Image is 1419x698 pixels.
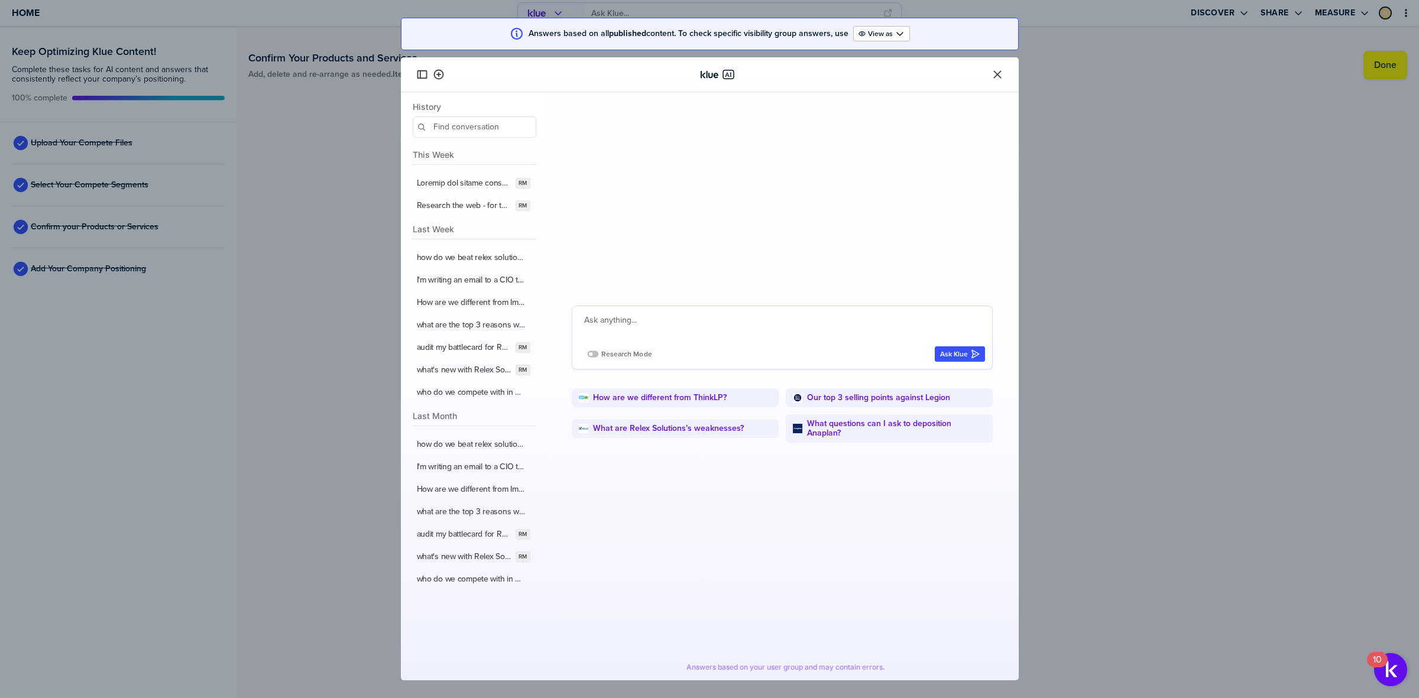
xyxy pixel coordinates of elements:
[1373,660,1382,675] div: 10
[417,574,526,585] label: who do we compete with in workcloud forecasting and analytics
[417,551,511,562] label: what's new with Relex Solutions for Forecasting and Analytics software?
[413,150,536,160] span: This Week
[409,269,539,291] button: I'm writing an email to a CIO to differentiate against relex. give 4 brief bullet points to help ...
[990,67,1005,82] button: Close
[417,275,526,285] label: I'm writing an email to a CIO to differentiate against relex. give 4 brief bullet points to help ...
[519,178,527,188] span: RM
[417,200,511,211] label: Research the web - for the company [PERSON_NAME] what non-PTT features do they offer
[609,27,646,40] strong: published
[935,346,985,362] button: Ask Klue
[940,349,980,359] div: Ask Klue
[579,424,588,433] img: What are Relex Solutions’s weaknesses?
[601,350,652,359] span: Research Mode
[417,365,511,375] label: what's new with Relex Solutions for Forecasting and Analytics software?
[417,529,511,540] label: audit my battlecard for Relex Solutions. What's missing, outdated or no longer relevant based on ...
[413,224,536,234] span: Last Week
[413,411,536,421] span: Last Month
[417,507,526,517] label: what are the top 3 reasons we beat relex?
[519,343,527,352] span: RM
[409,456,539,478] button: I'm writing an email to a CIO to differentiate against relex. give 4 brief bullet points to help ...
[519,365,527,375] span: RM
[417,462,526,472] label: I'm writing an email to a CIO to differentiate against relex. give 4 brief bullet points to help ...
[409,433,539,456] button: how do we beat relex solutions
[409,359,539,381] button: what's new with Relex Solutions for Forecasting and Analytics software?RM
[409,172,539,194] button: Loremip dol sitame consec adipi Elits do Eiusm, tem incidid ut Labor etd magna aliqu Enimadmi. Ve...
[409,546,539,568] button: what's new with Relex Solutions for Forecasting and Analytics software?RM
[409,194,539,217] button: Research the web - for the company [PERSON_NAME] what non-PTT features do they offerRM
[417,342,511,353] label: audit my battlecard for Relex Solutions. What's missing, outdated or no longer relevant based on ...
[417,439,526,450] label: how do we beat relex solutions
[793,424,802,433] img: What questions can I ask to deposition Anaplan?
[529,29,848,38] span: Answers based on all content. To check specific visibility group answers, use
[579,393,588,402] img: How are we different from ThinkLP?
[409,291,539,314] button: How are we different from Impact Analytics?
[417,484,526,495] label: How are we different from Impact Analytics?
[417,252,526,263] label: how do we beat relex solutions
[417,178,511,189] label: Loremip dol sitame consec adipi Elits do Eiusm, tem incidid ut Labor etd magna aliqu Enimadmi. Ve...
[409,478,539,501] button: How are we different from Impact Analytics?
[417,387,526,398] label: who do we compete with in workcloud forecasting and analytics
[409,336,539,359] button: audit my battlecard for Relex Solutions. What's missing, outdated or no longer relevant based on ...
[519,552,527,561] span: RM
[409,501,539,523] button: what are the top 3 reasons we beat relex?
[807,393,950,402] a: Our top 3 selling points against Legion
[686,663,885,672] span: Answers based on your user group and may contain errors.
[409,523,539,546] button: audit my battlecard for Relex Solutions. What's missing, outdated or no longer relevant based on ...
[417,320,526,330] label: what are the top 3 reasons we beat relex?
[413,102,536,112] span: History
[519,530,527,539] span: RM
[417,297,526,308] label: How are we different from Impact Analytics?
[868,29,893,38] label: View as
[409,568,539,590] button: who do we compete with in workcloud forecasting and analytics
[409,314,539,336] button: what are the top 3 reasons we beat relex?
[409,246,539,269] button: how do we beat relex solutions
[593,424,744,433] a: What are Relex Solutions’s weaknesses?
[853,26,910,41] button: Open Drop
[1374,653,1407,686] button: Open Resource Center, 10 new notifications
[593,393,727,402] a: How are we different from ThinkLP?
[793,393,802,402] img: Our top 3 selling points against Legion
[807,419,986,438] a: What questions can I ask to deposition Anaplan?
[519,201,527,210] span: RM
[413,116,536,138] input: Find conversation
[409,381,539,404] button: who do we compete with in workcloud forecasting and analytics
